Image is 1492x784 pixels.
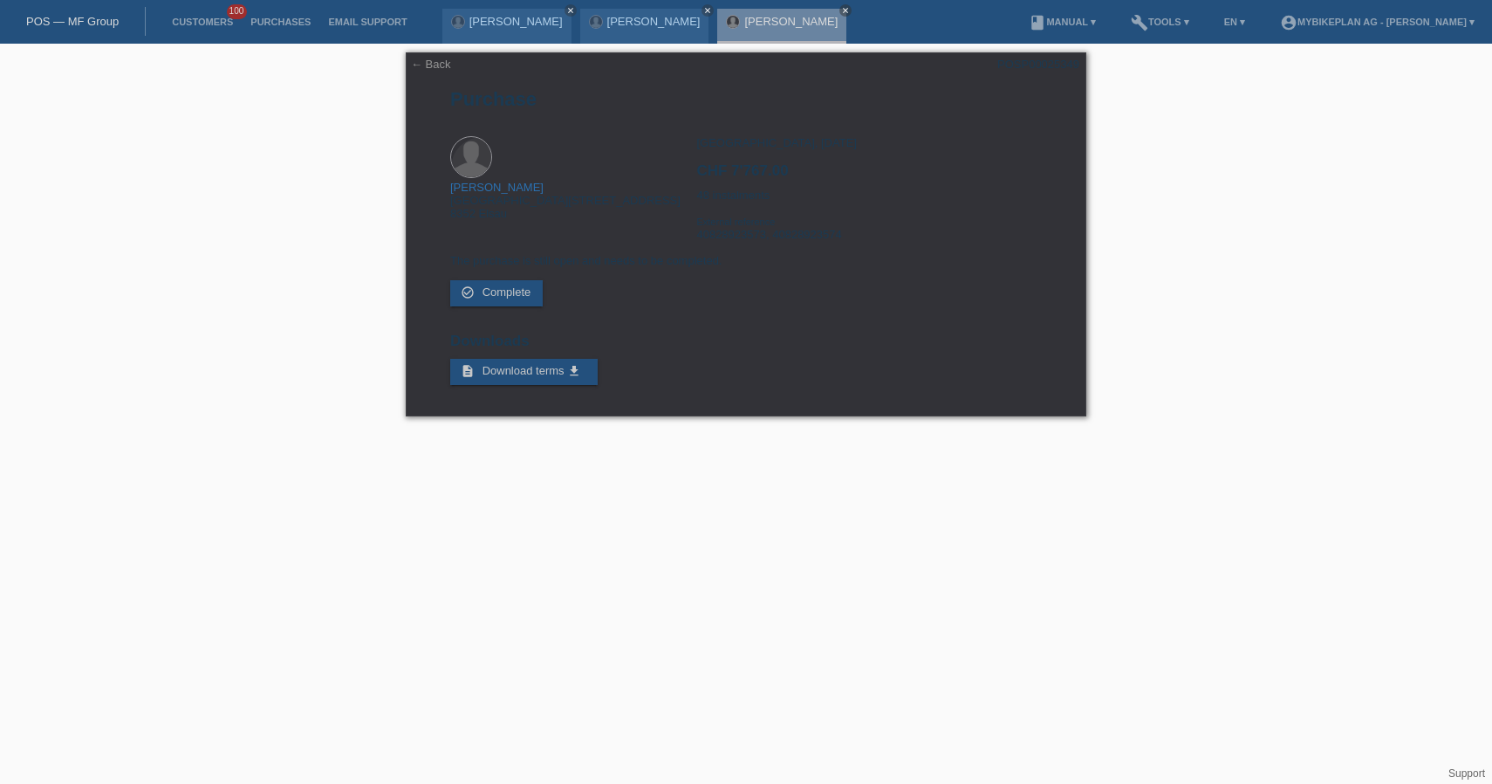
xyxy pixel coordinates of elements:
div: POSP00025349 [997,58,1079,71]
a: [PERSON_NAME] [744,15,838,28]
a: check_circle_outline Complete [450,280,543,306]
i: account_circle [1280,14,1297,31]
span: Complete [483,285,531,299]
a: close [839,4,852,17]
p: The purchase is still open and needs to be completed. [450,254,1042,267]
a: EN ▾ [1215,17,1254,27]
a: [PERSON_NAME] [450,181,544,194]
h2: CHF 7'767.00 [696,162,1041,189]
div: [GEOGRAPHIC_DATA][STREET_ADDRESS] 8352 Elsau [450,181,681,220]
i: close [703,6,712,15]
a: POS — MF Group [26,15,119,28]
i: book [1029,14,1046,31]
i: close [841,6,850,15]
a: [PERSON_NAME] [469,15,563,28]
h1: Purchase [450,88,1042,110]
a: close [702,4,714,17]
i: get_app [567,364,581,378]
span: Download terms [483,364,565,377]
a: Support [1448,767,1485,780]
div: [GEOGRAPHIC_DATA], [DATE] 48 instalments 40828923573, 40828923574 [696,136,1041,254]
a: Customers [163,17,242,27]
i: close [566,6,575,15]
i: build [1131,14,1148,31]
a: ← Back [411,58,451,71]
i: description [461,364,475,378]
a: close [565,4,577,17]
a: [PERSON_NAME] [607,15,701,28]
a: Purchases [242,17,319,27]
a: Email Support [319,17,415,27]
i: check_circle_outline [461,285,475,299]
a: buildTools ▾ [1122,17,1198,27]
span: 100 [227,4,248,19]
h2: Downloads [450,333,1042,359]
span: External reference [696,217,775,227]
a: bookManual ▾ [1020,17,1105,27]
a: account_circleMybikeplan AG - [PERSON_NAME] ▾ [1271,17,1483,27]
a: description Download terms get_app [450,359,598,385]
